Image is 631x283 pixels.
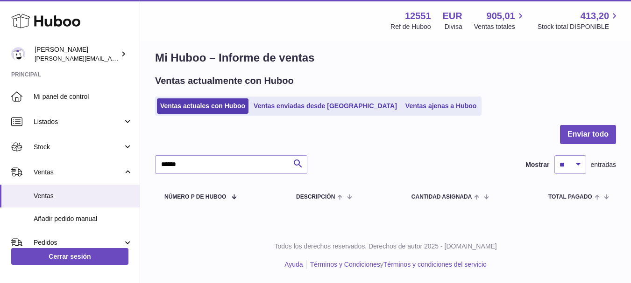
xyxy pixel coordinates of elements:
span: Mi panel de control [34,92,133,101]
a: Términos y condiciones del servicio [383,261,487,268]
a: Términos y Condiciones [310,261,380,268]
span: 905,01 [487,10,515,22]
p: Todos los derechos reservados. Derechos de autor 2025 - [DOMAIN_NAME] [148,242,624,251]
h1: Mi Huboo – Informe de ventas [155,50,616,65]
a: Cerrar sesión [11,248,128,265]
div: [PERSON_NAME] [35,45,119,63]
span: Stock total DISPONIBLE [538,22,620,31]
span: Ventas [34,168,123,177]
span: Stock [34,143,123,152]
strong: 12551 [405,10,431,22]
span: entradas [591,160,616,169]
span: Ventas totales [474,22,526,31]
span: Pedidos [34,238,123,247]
a: Ayuda [284,261,303,268]
label: Mostrar [525,160,549,169]
span: 413,20 [581,10,609,22]
span: Añadir pedido manual [34,214,133,223]
a: Ventas actuales con Huboo [157,98,248,114]
span: Listados [34,117,123,126]
span: número P de Huboo [164,194,226,200]
div: Ref de Huboo [390,22,431,31]
li: y [307,260,487,269]
a: 905,01 Ventas totales [474,10,526,31]
div: Divisa [445,22,462,31]
strong: EUR [443,10,462,22]
a: Ventas enviadas desde [GEOGRAPHIC_DATA] [250,98,400,114]
span: Ventas [34,192,133,200]
h2: Ventas actualmente con Huboo [155,75,294,87]
a: 413,20 Stock total DISPONIBLE [538,10,620,31]
a: Ventas ajenas a Huboo [402,98,480,114]
button: Enviar todo [560,125,616,144]
span: Cantidad ASIGNADA [411,194,472,200]
span: Descripción [296,194,335,200]
span: [PERSON_NAME][EMAIL_ADDRESS][PERSON_NAME][DOMAIN_NAME] [35,55,237,62]
span: Total pagado [548,194,592,200]
img: gerardo.montoiro@cleverenterprise.es [11,47,25,61]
